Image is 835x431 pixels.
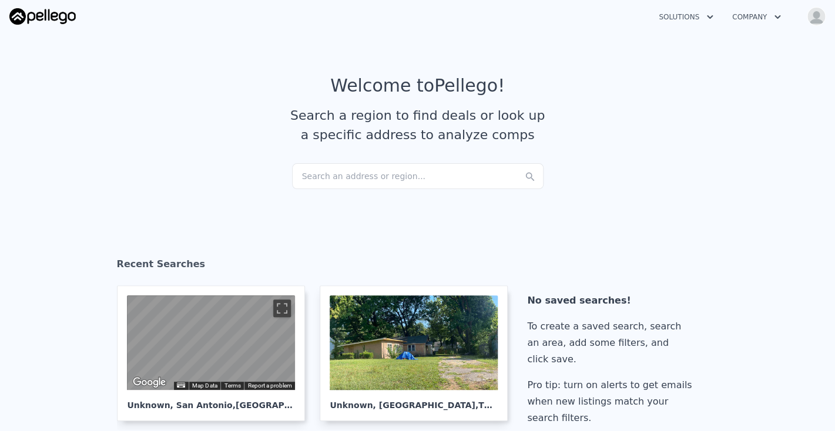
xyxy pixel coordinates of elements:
[527,318,696,368] div: To create a saved search, search an area, add some filters, and click save.
[527,377,696,426] div: Pro tip: turn on alerts to get emails when new listings match your search filters.
[286,106,549,144] div: Search a region to find deals or look up a specific address to analyze comps
[649,6,723,28] button: Solutions
[233,400,364,410] span: , [GEOGRAPHIC_DATA] 78207
[247,382,291,389] a: Report a problem
[330,75,505,96] div: Welcome to Pellego !
[807,7,826,26] img: avatar
[330,390,498,411] div: Unknown , [GEOGRAPHIC_DATA]
[117,248,719,285] div: Recent Searches
[127,390,295,411] div: Unknown , San Antonio
[127,295,295,390] div: Street View
[475,400,522,410] span: , TN 38114
[117,285,314,421] a: Map Unknown, San Antonio,[GEOGRAPHIC_DATA] 78207
[224,382,240,389] a: Terms (opens in new tab)
[320,285,517,421] a: Unknown, [GEOGRAPHIC_DATA],TN 38114
[130,375,169,390] img: Google
[273,299,291,317] button: Toggle fullscreen view
[177,382,185,388] button: Keyboard shortcuts
[130,375,169,390] a: Open this area in Google Maps (opens a new window)
[192,382,217,390] button: Map Data
[527,292,696,309] div: No saved searches!
[9,8,76,25] img: Pellego
[127,295,295,390] div: Map
[292,163,544,189] div: Search an address or region...
[723,6,790,28] button: Company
